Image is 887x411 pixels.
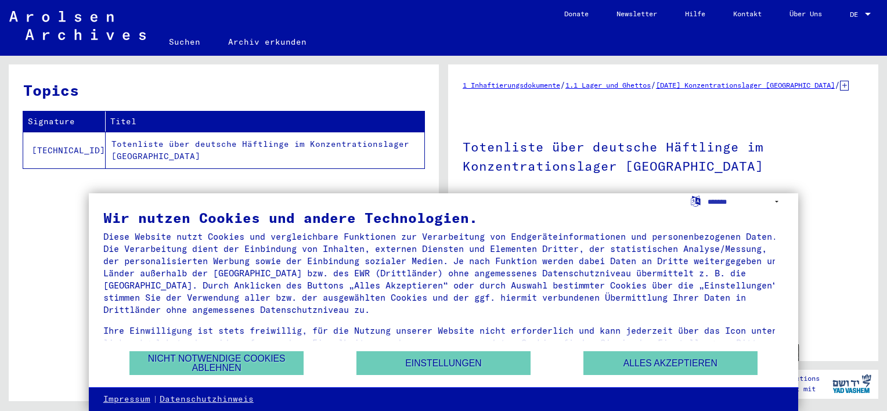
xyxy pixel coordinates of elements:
a: Archiv erkunden [214,28,320,56]
td: Totenliste über deutsche Häftlinge im Konzentrationslager [GEOGRAPHIC_DATA] [106,132,424,168]
select: Sprache auswählen [708,193,784,210]
span: / [651,80,656,90]
span: DE [850,10,863,19]
div: Wir nutzen Cookies und andere Technologien. [103,211,784,225]
a: Impressum [103,394,150,405]
a: Suchen [155,28,214,56]
img: Arolsen_neg.svg [9,11,146,40]
span: / [835,80,840,90]
button: Einstellungen [356,351,531,375]
a: 1.1 Lager und Ghettos [565,81,651,89]
td: [TECHNICAL_ID] [23,132,106,168]
span: / [560,80,565,90]
img: yv_logo.png [830,369,874,398]
label: Sprache auswählen [690,195,702,206]
button: Nicht notwendige Cookies ablehnen [129,351,304,375]
h3: Topics [23,79,424,102]
th: Titel [106,111,424,132]
a: Datenschutzhinweis [160,394,254,405]
button: Alles akzeptieren [583,351,758,375]
div: Ihre Einwilligung ist stets freiwillig, für die Nutzung unserer Website nicht erforderlich und ka... [103,325,784,361]
a: 1 Inhaftierungsdokumente [463,81,560,89]
h1: Totenliste über deutsche Häftlinge im Konzentrationslager [GEOGRAPHIC_DATA] [463,120,864,190]
div: Diese Website nutzt Cookies und vergleichbare Funktionen zur Verarbeitung von Endgeräteinformatio... [103,230,784,316]
th: Signature [23,111,106,132]
a: [DATE] Konzentrationslager [GEOGRAPHIC_DATA] [656,81,835,89]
